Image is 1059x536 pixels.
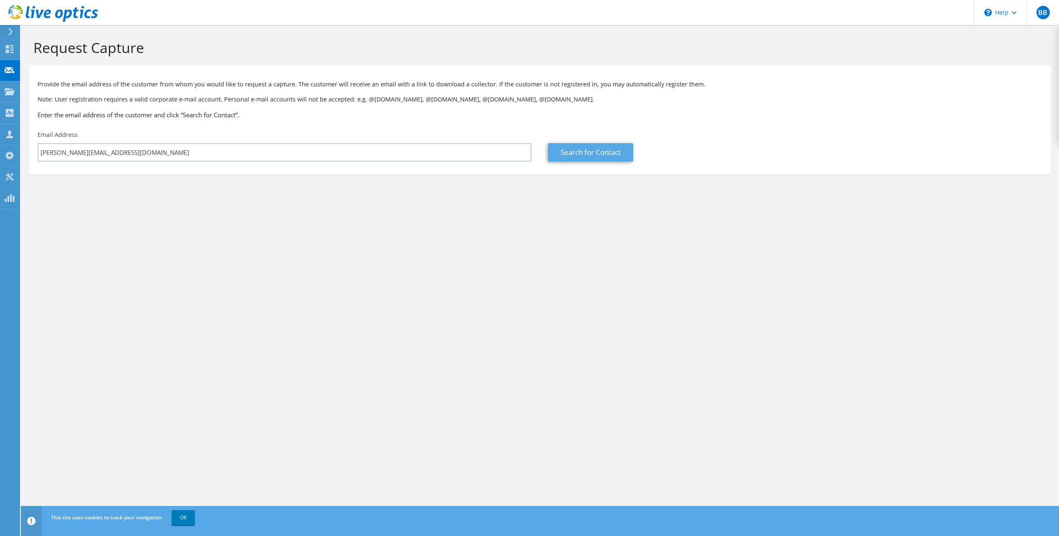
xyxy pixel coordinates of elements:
[38,95,1042,104] p: Note: User registration requires a valid corporate e-mail account. Personal e-mail accounts will ...
[38,131,78,139] label: Email Address
[33,39,1042,56] h1: Request Capture
[548,143,633,162] a: Search for Contact
[38,110,1042,119] h3: Enter the email address of the customer and click “Search for Contact”.
[172,510,195,525] a: OK
[984,9,992,16] svg: \n
[51,514,163,521] span: This site uses cookies to track your navigation.
[1036,6,1050,19] span: BB
[38,80,1042,89] p: Provide the email address of the customer from whom you would like to request a capture. The cust...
